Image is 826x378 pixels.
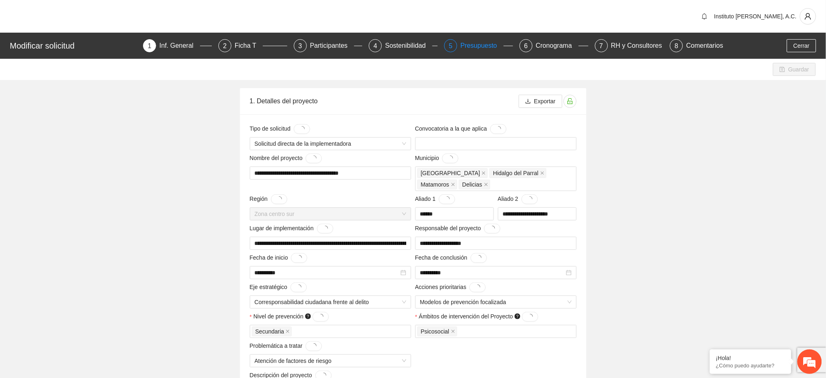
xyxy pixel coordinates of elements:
[714,13,797,20] span: Instituto [PERSON_NAME], A.C.
[47,109,112,191] span: Estamos en línea.
[800,8,816,24] button: user
[311,343,317,349] span: loading
[298,42,302,49] span: 3
[271,194,287,204] button: Región
[522,194,538,204] button: Aliado 2
[490,124,507,134] button: Convocatoria a la que aplica
[716,362,785,369] p: ¿Cómo puedo ayudarte?
[250,194,287,204] span: Región
[305,314,311,319] span: question-circle
[415,124,507,134] span: Convocatoria a la que aplica
[670,39,723,52] div: 8Comentarios
[489,168,546,178] span: Hidalgo del Parral
[698,13,711,20] span: bell
[318,314,324,320] span: loading
[417,168,488,178] span: Chihuahua
[256,327,284,336] span: Secundaria
[420,296,572,308] span: Modelos de prevención focalizada
[493,169,538,178] span: Hidalgo del Parral
[250,153,322,163] span: Nombre del proyecto
[313,312,329,322] button: Nivel de prevención question-circle
[451,182,455,187] span: close
[471,253,487,263] button: Fecha de conclusión
[449,42,453,49] span: 5
[773,63,816,76] button: saveGuardar
[482,171,486,175] span: close
[451,329,455,334] span: close
[250,282,307,292] span: Eje estratégico
[716,355,785,361] div: ¡Hola!
[527,314,533,320] span: loading
[253,312,329,322] span: Nivel de prevención
[415,153,459,163] span: Municipio
[686,39,723,52] div: Comentarios
[522,312,538,322] button: Ámbitos de intervención del Proyecto question-circle
[540,171,544,175] span: close
[385,39,432,52] div: Sostenibilidad
[291,282,307,292] button: Eje estratégico
[444,196,450,202] span: loading
[317,224,333,233] button: Lugar de implementación
[787,39,816,52] button: Cerrar
[134,4,153,24] div: Minimizar ventana de chat en vivo
[250,89,519,113] div: 1. Detalles del proyecto
[599,42,603,49] span: 7
[296,255,302,261] span: loading
[286,329,290,334] span: close
[250,124,310,134] span: Tipo de solicitud
[800,13,816,20] span: user
[148,42,152,49] span: 1
[611,39,669,52] div: RH y Consultores
[415,282,486,292] span: Acciones prioritarias
[524,42,528,49] span: 6
[218,39,287,52] div: 2Ficha T
[442,153,458,163] button: Municipio
[291,253,307,263] button: Fecha de inicio
[415,194,455,204] span: Aliado 1
[520,39,588,52] div: 6Cronograma
[255,296,406,308] span: Corresponsabilidad ciudadana frente al delito
[793,41,810,50] span: Cerrar
[675,42,678,49] span: 8
[534,97,556,106] span: Exportar
[250,224,333,233] span: Lugar de implementación
[484,182,488,187] span: close
[564,98,576,105] span: unlock
[276,196,282,202] span: loading
[564,95,577,108] button: unlock
[252,327,292,336] span: Secundaria
[255,208,406,220] span: Zona centro sur
[310,39,355,52] div: Participantes
[519,95,562,108] button: downloadExportar
[306,341,322,351] button: Problemática a tratar
[475,285,480,290] span: loading
[415,224,501,233] span: Responsable del proyecto
[10,39,138,52] div: Modificar solicitud
[417,180,457,189] span: Matamoros
[294,39,363,52] div: 3Participantes
[419,312,538,322] span: Ámbitos de intervención del Proyecto
[421,327,449,336] span: Psicosocial
[463,180,482,189] span: Delicias
[476,255,482,261] span: loading
[447,156,453,161] span: loading
[235,39,263,52] div: Ficha T
[255,355,406,367] span: Atención de factores de riesgo
[159,39,200,52] div: Inf. General
[42,42,137,52] div: Chatee con nosotros ahora
[296,285,302,290] span: loading
[469,282,486,292] button: Acciones prioritarias
[143,39,212,52] div: 1Inf. General
[421,180,449,189] span: Matamoros
[415,253,487,263] span: Fecha de conclusión
[421,169,480,178] span: [GEOGRAPHIC_DATA]
[311,156,317,161] span: loading
[489,226,495,231] span: loading
[698,10,711,23] button: bell
[536,39,579,52] div: Cronograma
[527,196,533,202] span: loading
[299,126,305,132] span: loading
[250,341,322,351] span: Problemática a tratar
[595,39,664,52] div: 7RH y Consultores
[417,327,457,336] span: Psicosocial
